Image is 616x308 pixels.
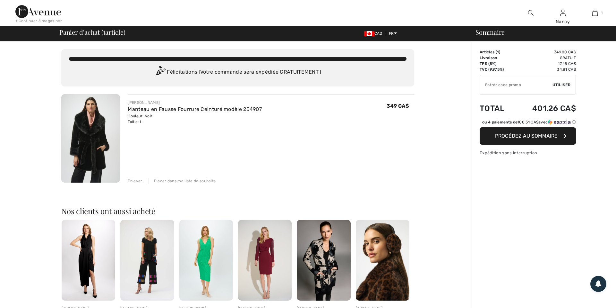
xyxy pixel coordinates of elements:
[15,18,62,24] div: < Continuer à magasiner
[468,29,612,35] div: Sommaire
[61,94,120,183] img: Manteau en Fausse Fourrure Ceinturé modèle 254907
[480,67,515,72] td: TVQ (9.975%)
[515,55,576,61] td: Gratuit
[480,127,576,145] button: Procédez au sommaire
[128,178,142,184] div: Enlever
[389,31,397,36] span: FR
[482,119,576,125] div: ou 4 paiements de avec
[364,31,385,36] span: CAD
[560,9,566,17] img: Mes infos
[120,220,174,301] img: Pantalon Large Rayé Court modèle 252051
[480,55,515,61] td: Livraison
[548,119,571,125] img: Sezzle
[297,220,350,301] img: Collier Châle Brodé Floral modèle 253956
[364,31,374,36] img: Canadian Dollar
[103,27,105,36] span: 1
[601,10,603,16] span: 1
[179,220,233,301] img: Robe Midi Moulante Froncée modèle 241205
[495,133,558,139] span: Procédez au sommaire
[528,9,534,17] img: recherche
[515,67,576,72] td: 34.81 CA$
[592,9,598,17] img: Mon panier
[515,49,576,55] td: 349.00 CA$
[480,97,515,119] td: Total
[480,61,515,67] td: TPS (5%)
[61,207,414,215] h2: Nos clients ont aussi acheté
[238,220,292,301] img: Robe Moulante Genou modèle 253752
[480,75,552,95] input: Code promo
[62,220,115,301] img: Robe Midi Portefeuille Décolleté modèle 234718
[128,106,262,112] a: Manteau en Fausse Fourrure Ceinturé modèle 254907
[579,9,611,17] a: 1
[128,113,262,125] div: Couleur: Noir Taille: L
[69,66,406,79] div: Félicitations ! Votre commande sera expédiée GRATUITEMENT !
[128,100,262,105] div: [PERSON_NAME]
[149,178,216,184] div: Placer dans ma liste de souhaits
[515,61,576,67] td: 17.45 CA$
[356,220,409,301] img: Bandeau Imprimé Animal Rembourré modèle 253976X
[480,150,576,156] div: Expédition sans interruption
[552,82,570,88] span: Utiliser
[15,5,61,18] img: 1ère Avenue
[480,119,576,127] div: ou 4 paiements de100.31 CA$avecSezzle Cliquez pour en savoir plus sur Sezzle
[497,50,499,54] span: 1
[515,97,576,119] td: 401.26 CA$
[387,103,409,109] span: 349 CA$
[518,120,538,124] span: 100.31 CA$
[547,18,578,25] div: Nancy
[480,49,515,55] td: Articles ( )
[560,10,566,16] a: Se connecter
[154,66,167,79] img: Congratulation2.svg
[59,29,125,35] span: Panier d'achat ( article)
